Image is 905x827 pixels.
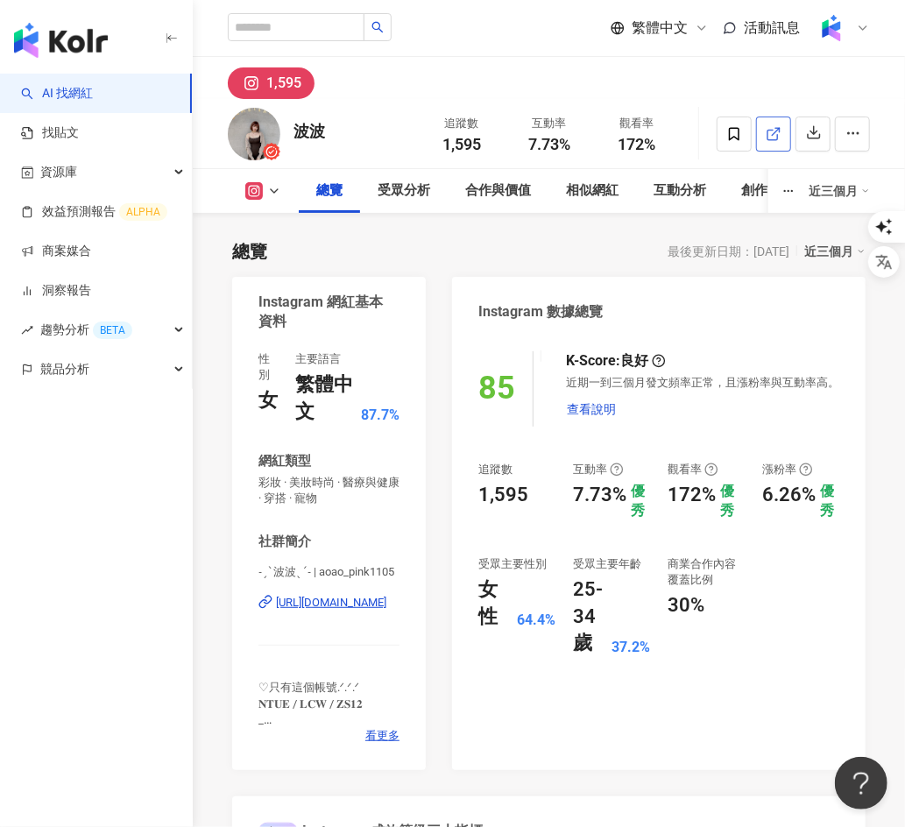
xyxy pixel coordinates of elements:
[371,21,384,33] span: search
[619,136,656,153] span: 172%
[258,595,399,611] a: [URL][DOMAIN_NAME]
[612,638,650,657] div: 37.2%
[228,108,280,160] img: KOL Avatar
[632,18,688,38] span: 繁體中文
[21,124,79,142] a: 找貼文
[21,282,91,300] a: 洞察報告
[478,576,513,631] div: 女性
[258,452,311,470] div: 網紅類型
[465,180,531,201] div: 合作與價值
[293,120,325,142] div: 波波
[668,482,716,521] div: 172%
[258,564,399,580] span: ˗ˏˋ波波ˎˊ˗ | aoao_pink1105
[276,595,386,611] div: [URL][DOMAIN_NAME]
[228,67,315,99] button: 1,595
[365,728,399,744] span: 看更多
[815,11,848,45] img: Kolr%20app%20icon%20%281%29.png
[516,115,583,132] div: 互動率
[804,240,866,263] div: 近三個月
[258,351,278,383] div: 性別
[258,293,391,332] div: Instagram 網紅基本資料
[21,243,91,260] a: 商案媒合
[428,115,495,132] div: 追蹤數
[566,351,666,371] div: K-Score :
[258,681,363,789] span: ♡只有這個帳號.ᐟ.ᐟ.ᐟ 𝐍𝐓𝐔𝐄 / 𝐋𝐂𝐖 / 𝐙𝐒𝟏𝟐 _ *⑅︎୨୧┈︎┈︎┈︎┈︎୨୧⑅︎* #波貓ootd #水波貓 _
[573,576,607,657] div: 25-34 歲
[720,482,745,521] div: 優秀
[573,482,626,521] div: 7.73%
[478,482,528,509] div: 1,595
[835,757,887,809] iframe: Help Scout Beacon - Open
[478,371,515,406] div: 85
[40,152,77,192] span: 資源庫
[566,180,619,201] div: 相似網紅
[668,244,789,258] div: 最後更新日期：[DATE]
[762,482,816,509] div: 6.26%
[566,392,617,427] button: 查看說明
[744,19,800,36] span: 活動訊息
[21,324,33,336] span: rise
[93,322,132,339] div: BETA
[620,351,648,371] div: 良好
[654,180,706,201] div: 互動分析
[40,310,132,350] span: 趨勢分析
[478,302,603,322] div: Instagram 數據總覽
[478,556,547,572] div: 受眾主要性別
[566,375,839,426] div: 近期一到三個月發文頻率正常，且漲粉率與互動率高。
[741,180,820,201] div: 創作內容分析
[631,482,650,521] div: 優秀
[258,387,278,414] div: 女
[21,85,93,102] a: searchAI 找網紅
[668,556,745,588] div: 商業合作內容覆蓋比例
[517,611,555,630] div: 64.4%
[40,350,89,389] span: 競品分析
[762,462,813,477] div: 漲粉率
[668,592,704,619] div: 30%
[295,351,341,367] div: 主要語言
[820,482,839,521] div: 優秀
[316,180,343,201] div: 總覽
[378,180,430,201] div: 受眾分析
[573,462,624,477] div: 互動率
[478,462,513,477] div: 追蹤數
[567,402,616,416] span: 查看說明
[232,239,267,264] div: 總覽
[21,203,167,221] a: 效益預測報告ALPHA
[604,115,670,132] div: 觀看率
[14,23,108,58] img: logo
[809,177,870,205] div: 近三個月
[361,406,399,425] span: 87.7%
[668,462,718,477] div: 觀看率
[258,533,311,551] div: 社群簡介
[266,71,301,95] div: 1,595
[573,556,641,572] div: 受眾主要年齡
[258,475,399,506] span: 彩妝 · 美妝時尚 · 醫療與健康 · 穿搭 · 寵物
[295,371,357,426] div: 繁體中文
[528,136,570,153] span: 7.73%
[442,135,481,153] span: 1,595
